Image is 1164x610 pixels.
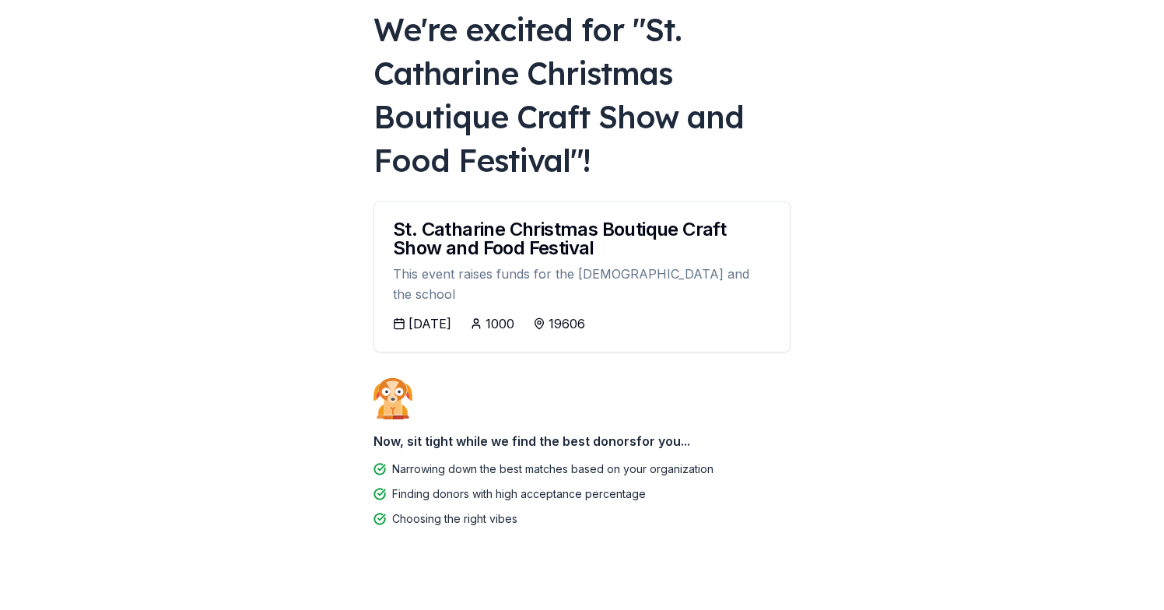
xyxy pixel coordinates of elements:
[373,426,791,457] div: Now, sit tight while we find the best donors for you...
[408,314,451,333] div: [DATE]
[392,510,517,528] div: Choosing the right vibes
[549,314,585,333] div: 19606
[373,377,412,419] img: Dog waiting patiently
[486,314,514,333] div: 1000
[393,220,771,258] div: St. Catharine Christmas Boutique Craft Show and Food Festival
[392,485,646,503] div: Finding donors with high acceptance percentage
[393,264,771,305] div: This event raises funds for the [DEMOGRAPHIC_DATA] and the school
[392,460,713,479] div: Narrowing down the best matches based on your organization
[373,8,791,182] div: We're excited for " St. Catharine Christmas Boutique Craft Show and Food Festival "!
